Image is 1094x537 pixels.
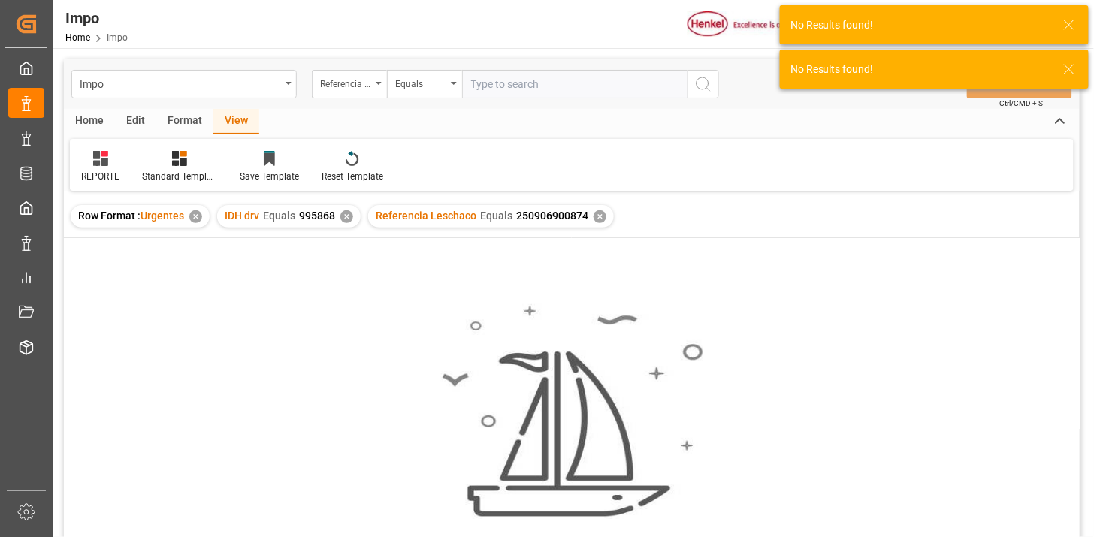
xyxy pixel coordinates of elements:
span: Referencia Leschaco [376,210,476,222]
div: ✕ [594,210,606,223]
div: ✕ [189,210,202,223]
span: 995868 [299,210,335,222]
div: Referencia Leschaco [320,74,371,91]
div: Impo [80,74,280,92]
div: ✕ [340,210,353,223]
span: Equals [263,210,295,222]
div: Impo [65,7,128,29]
span: IDH drv [225,210,259,222]
div: Format [156,109,213,134]
a: Home [65,32,90,43]
div: Equals [395,74,446,91]
button: open menu [71,70,297,98]
img: Henkel%20logo.jpg_1689854090.jpg [688,11,814,38]
span: Urgentes [141,210,184,222]
button: open menu [387,70,462,98]
div: No Results found! [790,17,1049,33]
div: REPORTE [81,170,119,183]
img: smooth_sailing.jpeg [440,304,703,519]
span: 250906900874 [516,210,588,222]
div: View [213,109,259,134]
input: Type to search [462,70,688,98]
div: Standard Templates [142,170,217,183]
div: Save Template [240,170,299,183]
span: Ctrl/CMD + S [1000,98,1044,109]
button: open menu [312,70,387,98]
div: Edit [115,109,156,134]
div: Home [64,109,115,134]
span: Equals [480,210,512,222]
button: search button [688,70,719,98]
div: No Results found! [790,62,1049,77]
div: Reset Template [322,170,383,183]
span: Row Format : [78,210,141,222]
